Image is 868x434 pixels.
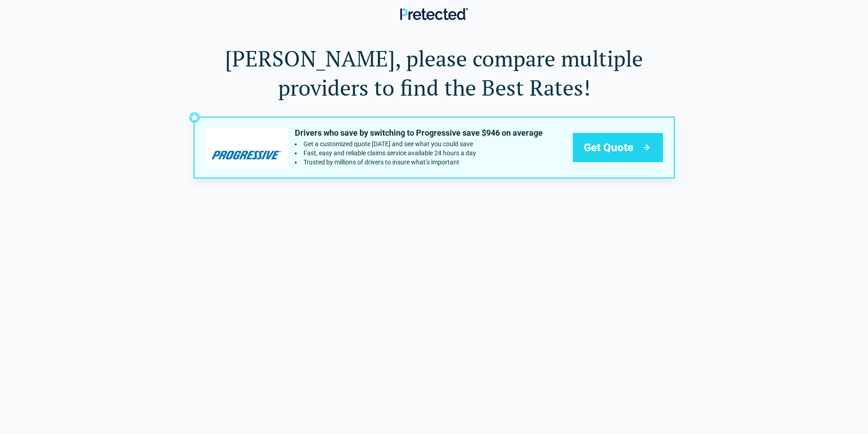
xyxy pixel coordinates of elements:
[194,44,675,102] h1: [PERSON_NAME], please compare multiple providers to find the Best Rates!
[584,140,633,155] span: Get Quote
[295,149,543,157] li: Fast, easy and reliable claims service available 24 hours a day
[295,140,543,148] li: Get a customized quote today and see what you could save
[295,128,543,138] p: Drivers who save by switching to Progressive save $946 on average
[295,158,543,166] li: Trusted by millions of drivers to insure what’s important
[194,117,675,179] a: progressive's logoDrivers who save by switching to Progressive save $946 on averageGet a customiz...
[205,128,288,167] img: progressive's logo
